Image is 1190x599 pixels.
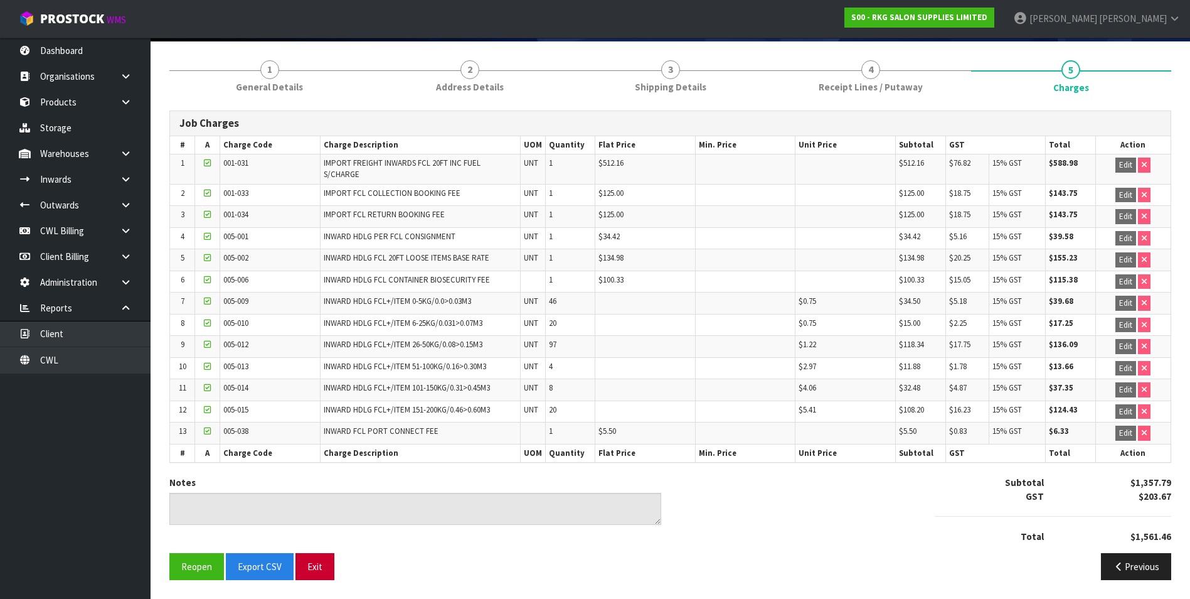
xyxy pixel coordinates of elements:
[223,404,248,415] span: 005-015
[992,209,1022,220] span: 15% GST
[324,296,471,306] span: INWARD HDLG FCL+/ITEM 0-5KG/0.0>0.03M3
[223,361,248,372] span: 005-013
[324,274,490,285] span: INWARD HDLG FCL CONTAINER BIOSECURITY FEE
[799,361,816,372] span: $2.97
[524,339,538,350] span: UNT
[899,382,920,393] span: $32.48
[819,80,923,94] span: Receipt Lines / Putaway
[992,426,1022,436] span: 15% GST
[1115,318,1136,333] button: Edit
[895,444,945,462] th: Subtotal
[170,227,195,249] td: 4
[236,80,303,94] span: General Details
[949,318,967,328] span: $2.25
[1049,361,1073,372] strong: $13.66
[1049,231,1073,242] strong: $39.58
[1029,13,1097,24] span: [PERSON_NAME]
[992,252,1022,263] span: 15% GST
[949,296,967,306] span: $5.18
[170,154,195,185] td: 1
[1095,444,1171,462] th: Action
[598,426,616,436] span: $5.50
[1099,13,1167,24] span: [PERSON_NAME]
[899,188,924,198] span: $125.00
[1046,136,1096,154] th: Total
[460,60,479,79] span: 2
[170,271,195,293] td: 6
[549,209,553,220] span: 1
[524,231,538,242] span: UNT
[1005,477,1044,488] strong: Subtotal
[1115,426,1136,441] button: Edit
[992,158,1022,168] span: 15% GST
[949,382,967,393] span: $4.87
[223,274,248,285] span: 005-006
[949,404,970,415] span: $16.23
[223,296,248,306] span: 005-009
[1049,339,1078,350] strong: $136.09
[223,188,248,198] span: 001-033
[320,136,520,154] th: Charge Description
[520,444,545,462] th: UOM
[520,136,545,154] th: UOM
[992,231,1022,242] span: 15% GST
[1115,231,1136,246] button: Edit
[945,444,1045,462] th: GST
[524,382,538,393] span: UNT
[1115,274,1136,289] button: Edit
[899,296,920,306] span: $34.50
[223,318,248,328] span: 005-010
[170,206,195,228] td: 3
[549,231,553,242] span: 1
[799,318,816,328] span: $0.75
[598,231,620,242] span: $34.42
[1115,296,1136,311] button: Edit
[851,12,987,23] strong: S00 - RKG SALON SUPPLIES LIMITED
[549,296,556,306] span: 46
[549,339,556,350] span: 97
[524,188,538,198] span: UNT
[324,231,455,242] span: INWARD HDLG PER FCL CONSIGNMENT
[179,117,1161,129] h3: Job Charges
[844,8,994,28] a: S00 - RKG SALON SUPPLIES LIMITED
[524,158,538,168] span: UNT
[1101,553,1171,580] button: Previous
[170,401,195,423] td: 12
[949,158,970,168] span: $76.82
[598,252,624,263] span: $134.98
[799,382,816,393] span: $4.06
[992,361,1022,372] span: 15% GST
[1115,252,1136,267] button: Edit
[324,252,489,263] span: INWARD HDLG FCL 20FT LOOSE ITEMS BASE RATE
[107,14,126,26] small: WMS
[170,293,195,315] td: 7
[324,426,438,436] span: INWARD FCL PORT CONNECT FEE
[1046,444,1096,462] th: Total
[549,274,553,285] span: 1
[195,136,220,154] th: A
[524,209,538,220] span: UNT
[223,158,248,168] span: 001-031
[524,361,538,372] span: UNT
[1139,490,1171,502] strong: $203.67
[795,444,895,462] th: Unit Price
[545,444,595,462] th: Quantity
[861,60,880,79] span: 4
[899,274,924,285] span: $100.33
[1130,477,1171,488] strong: $1,357.79
[170,249,195,271] td: 5
[661,60,680,79] span: 3
[949,361,967,372] span: $1.78
[1115,361,1136,376] button: Edit
[549,252,553,263] span: 1
[1061,60,1080,79] span: 5
[899,252,924,263] span: $134.98
[992,404,1022,415] span: 15% GST
[524,252,538,263] span: UNT
[695,444,795,462] th: Min. Price
[899,231,920,242] span: $34.42
[799,296,816,306] span: $0.75
[992,382,1022,393] span: 15% GST
[899,318,920,328] span: $15.00
[1095,136,1171,154] th: Action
